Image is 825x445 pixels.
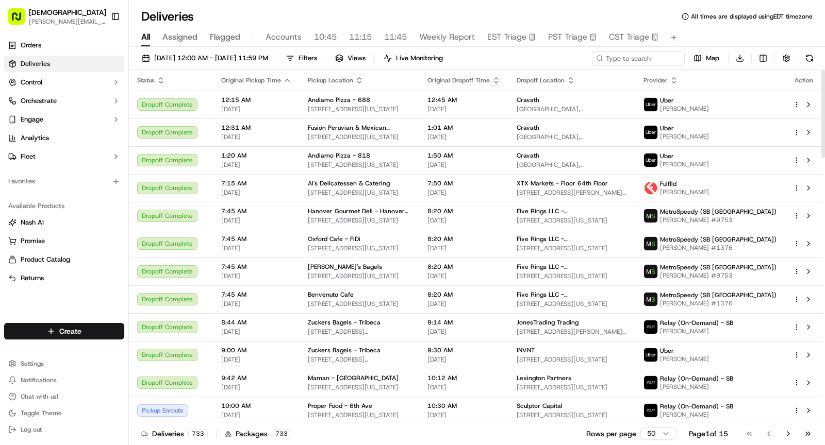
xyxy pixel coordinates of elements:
[272,429,291,438] div: 733
[141,8,194,25] h1: Deliveries
[308,235,360,243] span: Oxford Cafe - FiDi
[175,101,188,113] button: Start new chat
[10,10,31,30] img: Nash
[517,318,579,327] span: JonesTrading Trading
[644,237,657,250] img: metro_speed_logo.png
[384,31,407,43] span: 11:45
[10,41,188,57] p: Welcome 👋
[308,272,411,280] span: [STREET_ADDRESS][US_STATE]
[427,151,500,160] span: 1:50 AM
[221,216,291,225] span: [DATE]
[308,402,372,410] span: Proper Food - 6th Ave
[308,300,411,308] span: [STREET_ADDRESS][US_STATE]
[6,145,83,163] a: 📗Knowledge Base
[4,356,124,371] button: Settings
[221,272,291,280] span: [DATE]
[21,425,42,434] span: Log out
[21,376,57,384] span: Notifications
[4,214,124,231] button: Nash AI
[29,18,106,26] button: [PERSON_NAME][EMAIL_ADDRESS][DOMAIN_NAME]
[517,300,627,308] span: [STREET_ADDRESS][US_STATE]
[4,4,107,29] button: [DEMOGRAPHIC_DATA][PERSON_NAME][EMAIL_ADDRESS][DOMAIN_NAME]
[689,429,728,439] div: Page 1 of 15
[221,402,291,410] span: 10:00 AM
[660,180,676,188] span: Fulflld
[517,263,627,271] span: Five Rings LLC - [GEOGRAPHIC_DATA] - Floor 30
[221,244,291,252] span: [DATE]
[793,76,815,84] div: Action
[21,59,50,69] span: Deliveries
[660,152,674,160] span: Uber
[427,300,500,308] span: [DATE]
[427,105,500,113] span: [DATE]
[4,130,124,146] a: Analytics
[4,422,124,437] button: Log out
[427,346,500,354] span: 9:30 AM
[21,96,57,106] span: Orchestrate
[83,145,170,163] a: 💻API Documentation
[660,263,777,271] span: MetroSpeedy (SB [GEOGRAPHIC_DATA])
[10,98,29,116] img: 1736555255976-a54dd68f-1ca7-489b-9aae-adbdc363a1c4
[427,318,500,327] span: 9:14 AM
[308,105,411,113] span: [STREET_ADDRESS][US_STATE]
[282,51,322,65] button: Filters
[97,149,166,159] span: API Documentation
[427,179,500,187] span: 7:50 AM
[210,31,240,43] span: Flagged
[348,54,366,63] span: Views
[4,74,124,91] button: Control
[221,189,291,197] span: [DATE]
[299,54,317,63] span: Filters
[35,98,169,108] div: Start new chat
[517,179,608,187] span: XTX Markets - Floor 64th Floor
[87,150,95,158] div: 💻
[517,355,627,364] span: [STREET_ADDRESS][US_STATE]
[308,411,411,419] span: [STREET_ADDRESS][US_STATE]
[660,347,674,355] span: Uber
[8,273,120,283] a: Returns
[691,12,813,21] span: All times are displayed using EDT timezone
[308,355,411,364] span: [STREET_ADDRESS][PERSON_NAME][US_STATE]
[221,355,291,364] span: [DATE]
[221,179,291,187] span: 7:15 AM
[154,54,268,63] span: [DATE] 12:00 AM - [DATE] 11:59 PM
[221,124,291,132] span: 12:31 AM
[308,76,353,84] span: Pickup Location
[308,346,381,354] span: Zuckers Bagels - Tribeca
[660,402,733,410] span: Relay (On-Demand) - SB
[21,149,79,159] span: Knowledge Base
[308,124,411,132] span: Fusion Peruvian & Mexican Restaurant
[427,411,500,419] span: [DATE]
[517,290,627,299] span: Five Rings LLC - [GEOGRAPHIC_DATA] - Floor 30
[21,78,42,87] span: Control
[660,132,709,141] span: [PERSON_NAME]
[4,37,124,54] a: Orders
[221,105,291,113] span: [DATE]
[427,272,500,280] span: [DATE]
[427,96,500,104] span: 12:45 AM
[4,148,124,165] button: Fleet
[548,31,587,43] span: PST Triage
[517,235,627,243] span: Five Rings LLC - [GEOGRAPHIC_DATA] - Floor 30
[4,173,124,190] div: Favorites
[517,124,539,132] span: Cravath
[644,209,657,222] img: metro_speed_logo.png
[225,429,291,439] div: Packages
[660,291,777,299] span: MetroSpeedy (SB [GEOGRAPHIC_DATA])
[21,392,58,401] span: Chat with us!
[8,255,120,264] a: Product Catalog
[427,244,500,252] span: [DATE]
[308,216,411,225] span: [STREET_ADDRESS][US_STATE]
[221,235,291,243] span: 7:45 AM
[308,179,390,187] span: Al's Delicatessen & Catering
[660,124,674,132] span: Uber
[517,411,627,419] span: [STREET_ADDRESS][US_STATE]
[660,208,777,216] span: MetroSpeedy (SB [GEOGRAPHIC_DATA])
[308,207,411,215] span: Hanover Gourmet Deli - Hanover Sq
[517,105,627,113] span: [GEOGRAPHIC_DATA], [STREET_ADDRESS][US_STATE]
[517,133,627,141] span: [GEOGRAPHIC_DATA], [STREET_ADDRESS][US_STATE]
[660,383,733,391] span: [PERSON_NAME]
[21,255,70,264] span: Product Catalog
[221,76,281,84] span: Original Pickup Time
[517,216,627,225] span: [STREET_ADDRESS][US_STATE]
